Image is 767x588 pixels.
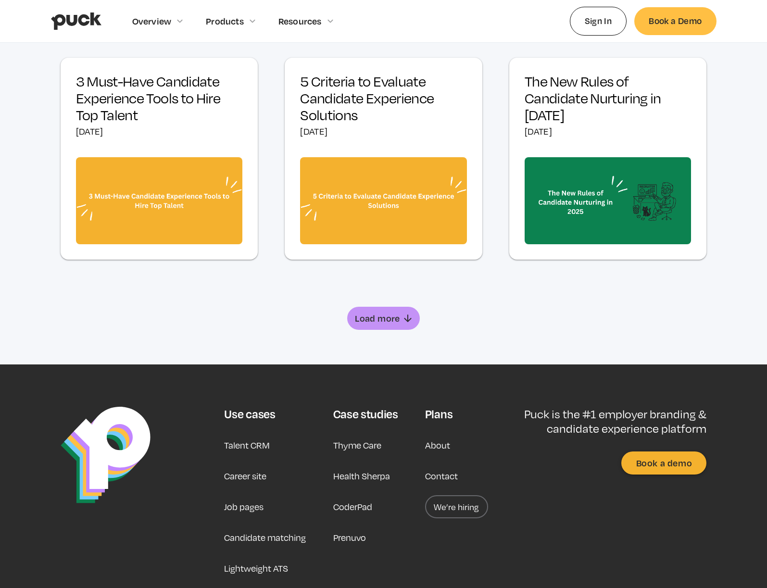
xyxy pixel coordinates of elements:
[333,407,398,421] div: Case studies
[224,407,275,421] div: Use cases
[224,434,270,457] a: Talent CRM
[634,7,716,35] a: Book a Demo
[333,464,390,488] a: Health Sherpa
[525,73,692,124] h3: The New Rules of Candidate Nurturing in [DATE]
[425,464,458,488] a: Contact
[300,126,467,137] div: [DATE]
[425,434,450,457] a: About
[224,495,264,518] a: Job pages
[61,407,151,503] img: Puck Logo
[621,451,706,475] a: Book a demo
[132,16,172,26] div: Overview
[61,307,707,330] div: List
[525,126,692,137] div: [DATE]
[285,58,482,260] a: 5 Criteria to Evaluate Candidate Experience Solutions[DATE]
[425,495,488,518] a: We’re hiring
[300,73,467,124] h3: 5 Criteria to Evaluate Candidate Experience Solutions
[333,526,366,549] a: Prenuvo
[333,495,372,518] a: CoderPad
[61,58,258,260] a: 3 Must-Have Candidate Experience Tools to Hire Top Talent[DATE]
[425,407,453,421] div: Plans
[278,16,322,26] div: Resources
[206,16,244,26] div: Products
[498,407,707,436] p: Puck is the #1 employer branding & candidate experience platform
[347,307,419,330] a: Next Page
[76,126,243,137] div: [DATE]
[355,313,400,323] div: Load more
[509,58,707,260] a: The New Rules of Candidate Nurturing in [DATE][DATE]
[224,557,288,580] a: Lightweight ATS
[76,73,243,124] h3: 3 Must-Have Candidate Experience Tools to Hire Top Talent
[333,434,381,457] a: Thyme Care
[224,464,266,488] a: Career site
[570,7,627,35] a: Sign In
[224,526,306,549] a: Candidate matching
